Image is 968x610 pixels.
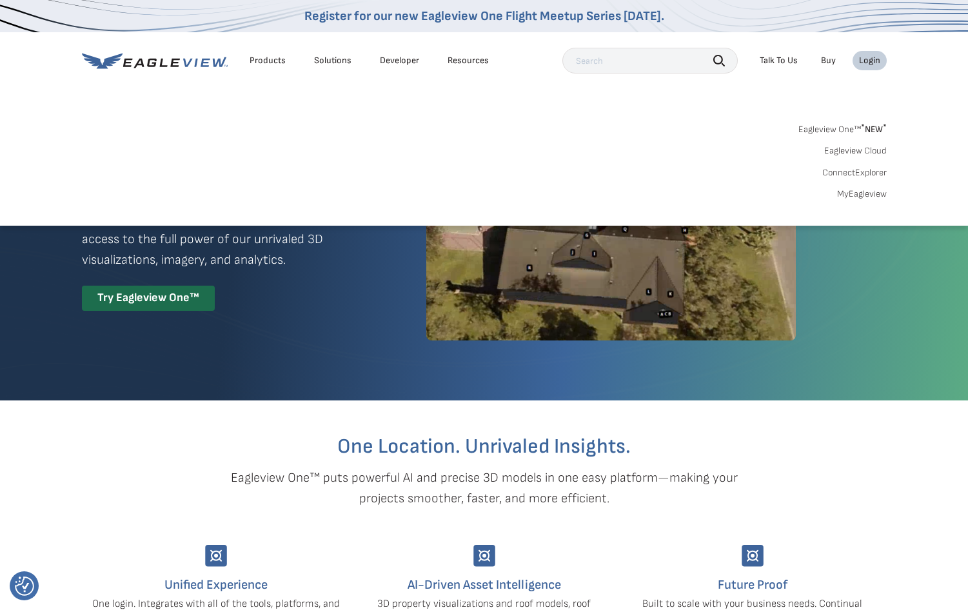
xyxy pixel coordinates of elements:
[821,55,836,66] a: Buy
[92,575,341,595] h4: Unified Experience
[742,545,764,567] img: Group-9744.svg
[250,55,286,66] div: Products
[628,575,877,595] h4: Future Proof
[82,208,380,270] p: A premium digital experience that provides seamless access to the full power of our unrivaled 3D ...
[380,55,419,66] a: Developer
[15,576,34,596] button: Consent Preferences
[473,545,495,567] img: Group-9744.svg
[314,55,351,66] div: Solutions
[360,575,609,595] h4: AI-Driven Asset Intelligence
[861,124,887,135] span: NEW
[760,55,798,66] div: Talk To Us
[448,55,489,66] div: Resources
[822,167,887,179] a: ConnectExplorer
[837,188,887,200] a: MyEagleview
[798,120,887,135] a: Eagleview One™*NEW*
[205,545,227,567] img: Group-9744.svg
[824,145,887,157] a: Eagleview Cloud
[304,8,664,24] a: Register for our new Eagleview One Flight Meetup Series [DATE].
[92,437,877,457] h2: One Location. Unrivaled Insights.
[562,48,738,74] input: Search
[15,576,34,596] img: Revisit consent button
[208,467,760,509] p: Eagleview One™ puts powerful AI and precise 3D models in one easy platform—making your projects s...
[82,286,215,311] div: Try Eagleview One™
[859,55,880,66] div: Login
